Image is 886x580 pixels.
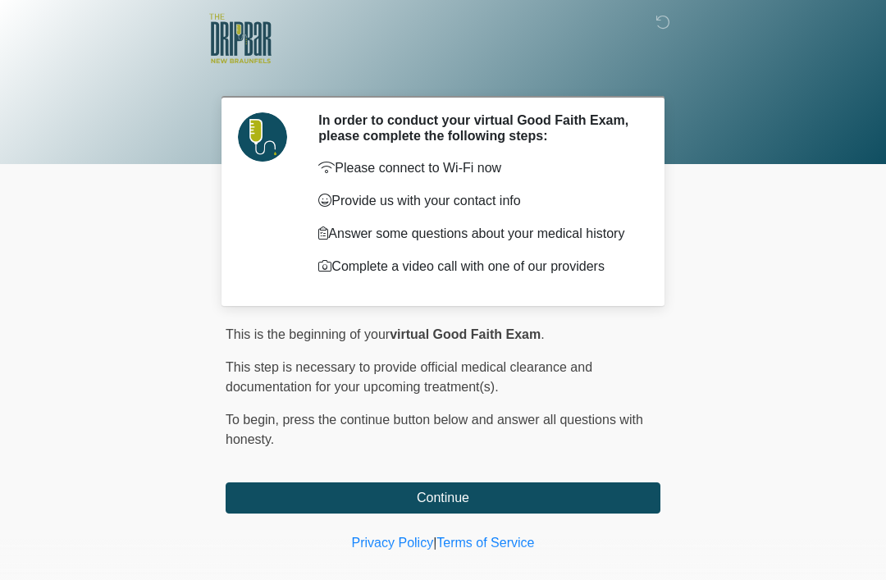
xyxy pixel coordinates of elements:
img: The DRIPBaR - New Braunfels Logo [209,12,272,66]
img: Agent Avatar [238,112,287,162]
a: | [433,536,436,550]
span: press the continue button below and answer all questions with honesty. [226,413,643,446]
strong: virtual Good Faith Exam [390,327,541,341]
a: Terms of Service [436,536,534,550]
span: This step is necessary to provide official medical clearance and documentation for your upcoming ... [226,360,592,394]
span: To begin, [226,413,282,427]
p: Answer some questions about your medical history [318,224,636,244]
h2: In order to conduct your virtual Good Faith Exam, please complete the following steps: [318,112,636,144]
a: Privacy Policy [352,536,434,550]
p: Provide us with your contact info [318,191,636,211]
span: . [541,327,544,341]
button: Continue [226,482,660,514]
p: Please connect to Wi-Fi now [318,158,636,178]
p: Complete a video call with one of our providers [318,257,636,276]
span: This is the beginning of your [226,327,390,341]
